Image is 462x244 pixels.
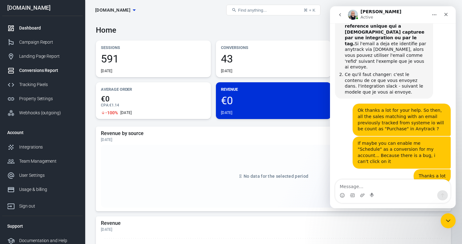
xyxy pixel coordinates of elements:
a: Sign out [442,3,457,18]
div: Usage & billing [19,186,78,193]
div: ⌘ + K [304,8,315,13]
span: €0 [221,95,326,106]
div: [DOMAIN_NAME] [2,5,83,11]
div: Webhooks (outgoing) [19,110,78,116]
a: User Settings [2,168,83,182]
div: [DATE] [101,68,113,73]
div: Tracking Pixels [19,81,78,88]
h3: Home [96,26,116,35]
a: Conversions Report [2,63,83,78]
p: Revenue [221,86,326,93]
div: Dashboard [19,25,78,31]
a: Usage & billing [2,182,83,197]
div: [DATE] [221,110,233,115]
a: Sign out [2,197,83,213]
a: Webhooks (outgoing) [2,106,83,120]
span: €0 [101,95,206,103]
iframe: Intercom live chat [441,213,456,228]
div: Sign out [19,203,78,209]
p: Conversions [221,44,326,51]
div: [DATE] [101,227,446,232]
div: Documentation and Help [19,237,78,244]
div: Integrations [19,144,78,150]
div: Team Management [19,158,78,165]
div: Property Settings [19,95,78,102]
p: Sessions [101,44,206,51]
a: Landing Page Report [2,49,83,63]
span: Find anything... [238,8,267,13]
h5: Revenue by source [101,130,446,137]
span: 591 [101,53,206,64]
span: No data for the selected period [244,174,308,179]
span: selfmadeprogram.com [95,6,130,14]
span: CPA : [101,103,109,107]
div: Conversions Report [19,67,78,74]
li: Account [2,125,83,140]
h5: Revenue [101,220,446,226]
div: User Settings [19,172,78,179]
div: Campaign Report [19,39,78,46]
a: Dashboard [2,21,83,35]
a: Tracking Pixels [2,78,83,92]
a: Integrations [2,140,83,154]
iframe: Intercom live chat [330,6,456,208]
div: Landing Page Report [19,53,78,60]
span: -100% [105,111,118,115]
div: [DATE] [120,110,132,115]
li: Support [2,219,83,234]
a: Property Settings [2,92,83,106]
div: [DATE] [221,68,233,73]
p: Average Order [101,86,206,93]
span: €1.14 [109,103,119,107]
a: Campaign Report [2,35,83,49]
span: 43 [221,53,326,64]
button: [DOMAIN_NAME] [93,4,138,16]
div: [DATE] [101,137,446,142]
button: Find anything...⌘ + K [226,5,321,15]
a: Team Management [2,154,83,168]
